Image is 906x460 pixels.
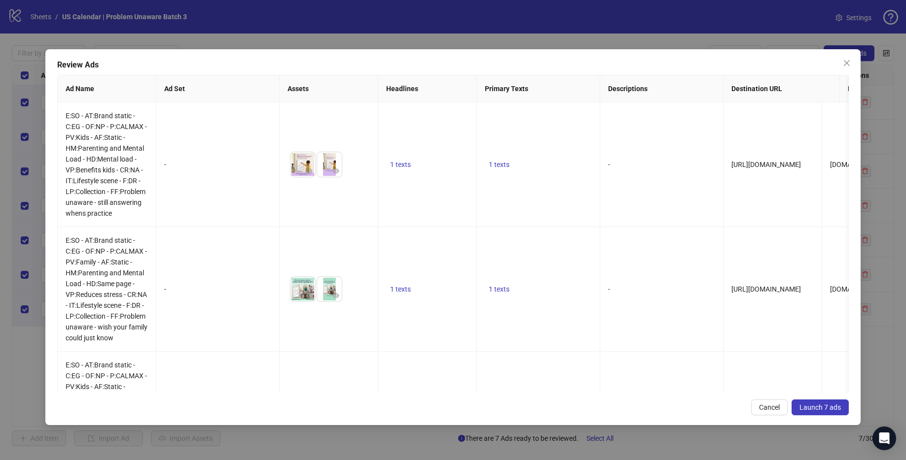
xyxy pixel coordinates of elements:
button: Preview [330,165,342,177]
button: 1 texts [386,283,415,295]
span: eye [306,292,313,299]
div: Open Intercom Messenger [872,427,896,450]
span: [DOMAIN_NAME] [830,161,883,168]
img: Asset 1 [290,277,315,301]
button: Launch 7 ads [792,399,849,415]
th: Ad Set [156,75,280,102]
div: - [164,159,271,170]
div: - [164,284,271,295]
button: 1 texts [485,283,513,295]
span: 1 texts [489,161,509,168]
button: Preview [303,290,315,301]
span: close [843,59,851,67]
span: [URL][DOMAIN_NAME] [731,161,801,168]
th: Destination URL [724,75,840,102]
span: 1 texts [489,285,509,293]
span: [DOMAIN_NAME] [830,285,883,293]
span: Cancel [759,403,780,411]
span: - [608,161,610,168]
img: Asset 2 [317,277,342,301]
span: E:SO - AT:Brand static - C:EG - OF:NP - P:CALMAX - PV:Kids - AF:Static - HM:Parenting and Mental ... [66,112,147,217]
th: Primary Texts [477,75,600,102]
button: Close [839,55,855,71]
img: Asset 1 [290,152,315,177]
span: - [608,285,610,293]
span: [URL][DOMAIN_NAME] [731,285,801,293]
th: Ad Name [58,75,156,102]
span: E:SO - AT:Brand static - C:EG - OF:NP - P:CALMAX - PV:Family - AF:Static - HM:Parenting and Menta... [66,236,147,342]
button: 1 texts [485,159,513,170]
span: 1 texts [390,285,411,293]
button: 1 texts [386,159,415,170]
th: Assets [280,75,378,102]
div: Review Ads [57,59,849,71]
th: Descriptions [600,75,724,102]
img: Asset 2 [317,152,342,177]
button: Preview [330,290,342,301]
span: eye [306,167,313,174]
th: Headlines [378,75,477,102]
button: Preview [303,165,315,177]
span: 1 texts [390,161,411,168]
button: Cancel [751,399,788,415]
span: eye [332,167,339,174]
span: Launch 7 ads [799,403,841,411]
span: eye [332,292,339,299]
